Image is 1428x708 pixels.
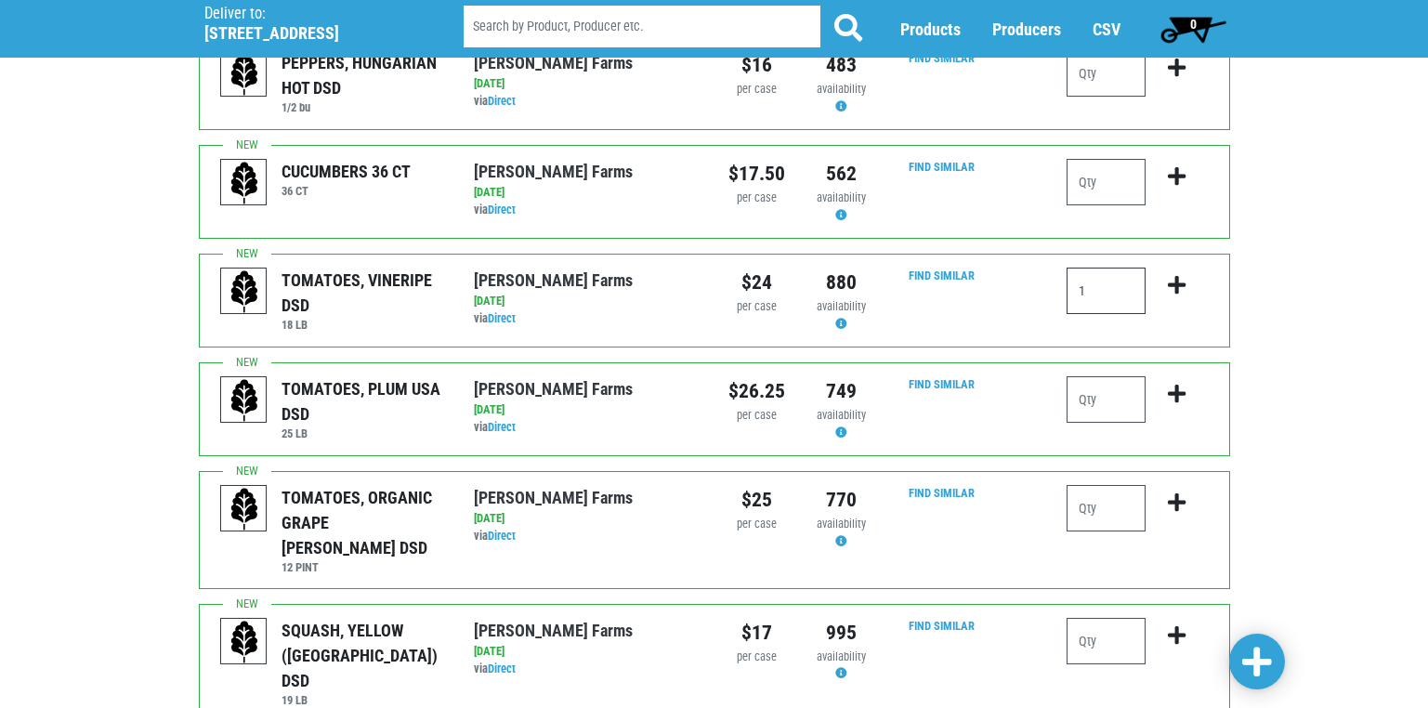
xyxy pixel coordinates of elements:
img: placeholder-variety-43d6402dacf2d531de610a020419775a.svg [221,160,268,206]
a: Find Similar [909,160,975,174]
h5: [STREET_ADDRESS] [204,23,416,44]
div: 562 [813,159,870,189]
span: availability [817,190,866,204]
img: placeholder-variety-43d6402dacf2d531de610a020419775a.svg [221,51,268,98]
input: Search by Product, Producer etc. [464,6,820,47]
div: 995 [813,618,870,648]
div: CUCUMBERS 36 CT [282,159,411,184]
div: 749 [813,376,870,406]
div: TOMATOES, ORGANIC GRAPE [PERSON_NAME] DSD [282,485,446,560]
div: [DATE] [474,643,700,661]
h6: 18 LB [282,318,446,332]
a: Find Similar [909,619,975,633]
span: availability [817,408,866,422]
a: Find Similar [909,377,975,391]
span: availability [817,299,866,313]
div: via [474,202,700,219]
a: [PERSON_NAME] Farms [474,379,633,399]
a: Direct [488,94,516,108]
div: per case [728,649,785,666]
input: Qty [1067,268,1146,314]
img: placeholder-variety-43d6402dacf2d531de610a020419775a.svg [221,486,268,532]
div: $24 [728,268,785,297]
a: [PERSON_NAME] Farms [474,270,633,290]
span: availability [817,82,866,96]
div: PEPPERS, HUNGARIAN HOT DSD [282,50,446,100]
div: via [474,310,700,328]
span: availability [817,517,866,531]
div: $26.25 [728,376,785,406]
div: via [474,528,700,545]
a: Direct [488,420,516,434]
div: per case [728,407,785,425]
div: $17.50 [728,159,785,189]
div: [DATE] [474,510,700,528]
div: via [474,93,700,111]
a: [PERSON_NAME] Farms [474,53,633,72]
div: [DATE] [474,184,700,202]
a: Direct [488,662,516,675]
div: 880 [813,268,870,297]
a: Find Similar [909,51,975,65]
input: Qty [1067,618,1146,664]
div: SQUASH, YELLOW ([GEOGRAPHIC_DATA]) DSD [282,618,446,693]
img: placeholder-variety-43d6402dacf2d531de610a020419775a.svg [221,269,268,315]
div: $16 [728,50,785,80]
a: Find Similar [909,486,975,500]
div: per case [728,298,785,316]
a: Direct [488,203,516,216]
input: Qty [1067,50,1146,97]
div: via [474,419,700,437]
span: availability [817,649,866,663]
div: TOMATOES, PLUM USA DSD [282,376,446,426]
a: [PERSON_NAME] Farms [474,162,633,181]
div: $25 [728,485,785,515]
img: placeholder-variety-43d6402dacf2d531de610a020419775a.svg [221,377,268,424]
h6: 1/2 bu [282,100,446,114]
img: placeholder-variety-43d6402dacf2d531de610a020419775a.svg [221,619,268,665]
div: TOMATOES, VINERIPE DSD [282,268,446,318]
input: Qty [1067,376,1146,423]
a: CSV [1093,20,1120,39]
div: per case [728,516,785,533]
h6: 19 LB [282,693,446,707]
a: Producers [992,20,1061,39]
span: 0 [1190,17,1197,32]
a: Products [900,20,961,39]
div: [DATE] [474,75,700,93]
a: [PERSON_NAME] Farms [474,488,633,507]
a: Direct [488,529,516,543]
div: per case [728,81,785,98]
a: [PERSON_NAME] Farms [474,621,633,640]
h6: 36 CT [282,184,411,198]
a: Direct [488,311,516,325]
div: via [474,661,700,678]
div: [DATE] [474,293,700,310]
input: Qty [1067,485,1146,531]
div: $17 [728,618,785,648]
input: Qty [1067,159,1146,205]
a: Find Similar [909,269,975,282]
div: per case [728,190,785,207]
h6: 12 PINT [282,560,446,574]
h6: 25 LB [282,426,446,440]
a: 0 [1152,10,1235,47]
div: 770 [813,485,870,515]
p: Deliver to: [204,5,416,23]
div: [DATE] [474,401,700,419]
div: 483 [813,50,870,80]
